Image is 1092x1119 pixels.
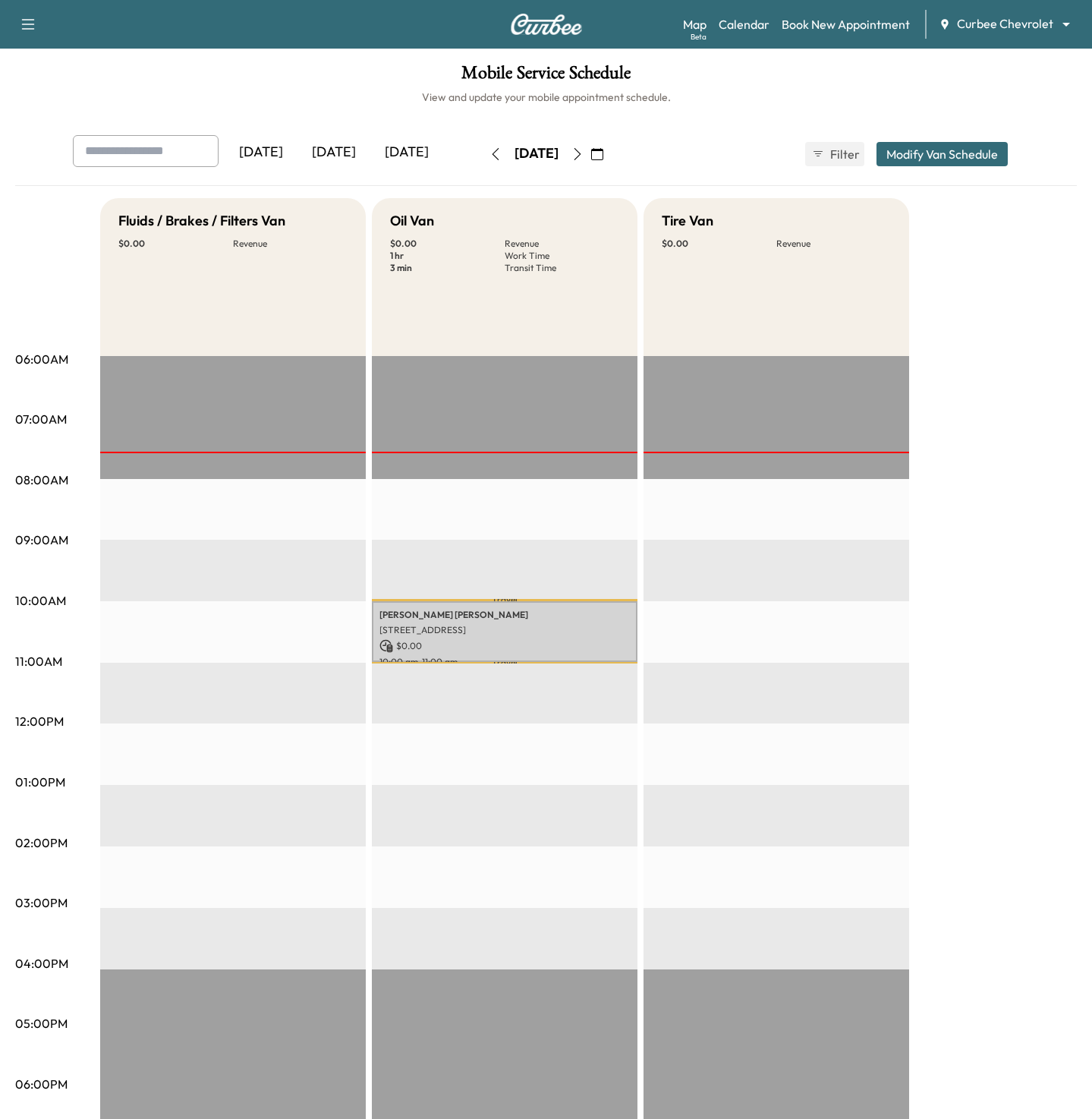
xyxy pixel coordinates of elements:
div: Beta [691,31,706,43]
p: 06:00AM [15,350,68,368]
p: [STREET_ADDRESS] [379,624,630,636]
button: Modify Van Schedule [876,142,1008,166]
p: Revenue [233,238,348,250]
p: 03:00PM [15,894,68,912]
h1: Mobile Service Schedule [15,64,1077,90]
p: 10:00AM [15,591,66,610]
p: $ 0.00 [379,639,630,653]
div: [DATE] [370,135,443,170]
p: 01:00PM [15,773,65,791]
a: Calendar [719,15,769,33]
a: Book New Appointment [782,15,910,33]
p: 10:00 am - 11:00 am [379,656,630,668]
h5: Tire Van [662,210,713,232]
h6: View and update your mobile appointment schedule. [15,90,1077,105]
p: Travel [372,599,637,601]
p: 04:00PM [15,954,68,972]
p: Revenue [776,238,891,250]
p: 08:00AM [15,471,68,489]
p: 1 hr [390,250,505,262]
p: 07:00AM [15,410,67,428]
div: [DATE] [297,135,370,170]
p: 09:00AM [15,531,68,549]
p: Revenue [505,238,619,250]
p: $ 0.00 [390,238,505,250]
span: Filter [830,145,858,163]
p: $ 0.00 [118,238,233,250]
p: 05:00PM [15,1014,68,1032]
h5: Oil Van [390,210,434,232]
img: Curbee Logo [510,14,583,35]
p: 12:00PM [15,712,64,730]
p: Work Time [505,250,619,262]
h5: Fluids / Brakes / Filters Van [118,210,285,232]
p: 3 min [390,262,505,274]
p: Travel [372,662,637,663]
p: [PERSON_NAME] [PERSON_NAME] [379,609,630,621]
p: 06:00PM [15,1075,68,1093]
a: MapBeta [683,15,706,33]
div: [DATE] [515,144,559,163]
button: Filter [805,142,864,166]
p: 11:00AM [15,652,62,670]
div: [DATE] [225,135,297,170]
span: Curbee Chevrolet [957,15,1053,33]
p: $ 0.00 [662,238,776,250]
p: 02:00PM [15,834,68,852]
p: Transit Time [505,262,619,274]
